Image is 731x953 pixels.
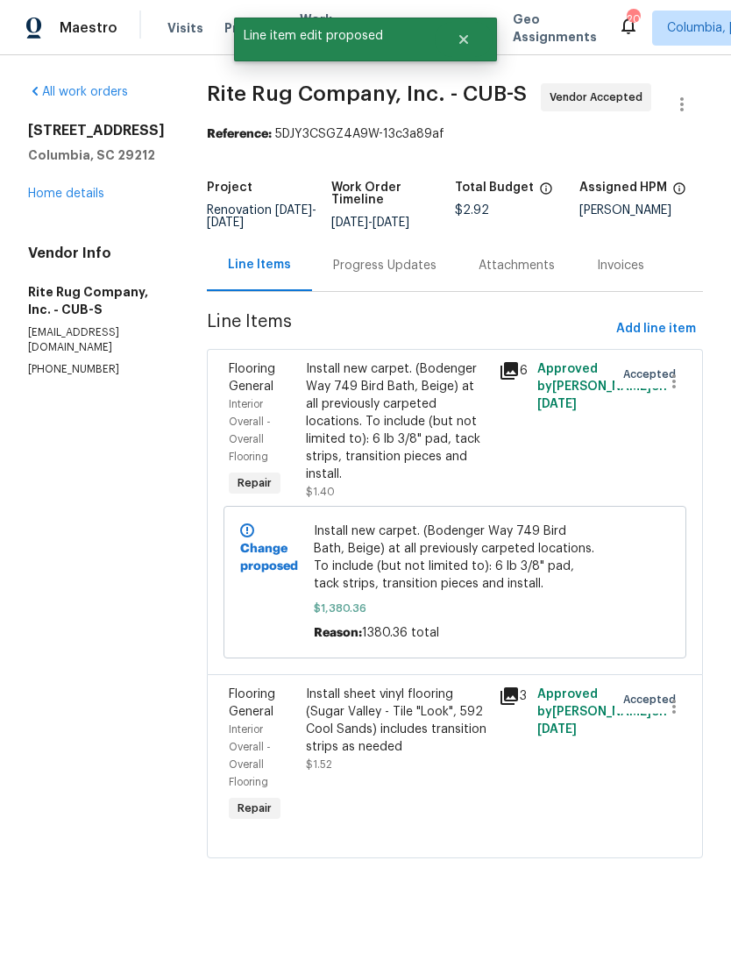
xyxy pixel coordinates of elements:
[362,627,439,639] span: 1380.36 total
[207,204,316,229] span: -
[229,688,275,718] span: Flooring General
[623,366,683,383] span: Accepted
[28,362,165,377] p: [PHONE_NUMBER]
[455,204,489,217] span: $2.92
[537,723,577,736] span: [DATE]
[167,19,203,37] span: Visits
[28,122,165,139] h2: [STREET_ADDRESS]
[373,217,409,229] span: [DATE]
[28,283,165,318] h5: Rite Rug Company, Inc. - CUB-S
[499,360,527,381] div: 6
[455,181,534,194] h5: Total Budget
[231,474,279,492] span: Repair
[314,627,362,639] span: Reason:
[616,318,696,340] span: Add line item
[314,523,597,593] span: Install new carpet. (Bodenger Way 749 Bird Bath, Beige) at all previously carpeted locations. To ...
[597,257,644,274] div: Invoices
[207,125,703,143] div: 5DJY3CSGZ4A9W-13c3a89af
[550,89,649,106] span: Vendor Accepted
[306,686,488,756] div: Install sheet vinyl flooring (Sugar Valley - Tile "Look", 592 Cool Sands) includes transition str...
[579,204,704,217] div: [PERSON_NAME]
[331,217,409,229] span: -
[207,313,609,345] span: Line Items
[207,128,272,140] b: Reference:
[28,325,165,355] p: [EMAIL_ADDRESS][DOMAIN_NAME]
[306,759,332,770] span: $1.52
[275,204,312,217] span: [DATE]
[499,686,527,707] div: 3
[539,181,553,204] span: The total cost of line items that have been proposed by Opendoor. This sum includes line items th...
[240,543,298,573] b: Change proposed
[627,11,639,28] div: 20
[28,188,104,200] a: Home details
[229,724,271,787] span: Interior Overall - Overall Flooring
[231,800,279,817] span: Repair
[28,86,128,98] a: All work orders
[229,399,271,462] span: Interior Overall - Overall Flooring
[28,146,165,164] h5: Columbia, SC 29212
[228,256,291,274] div: Line Items
[306,487,335,497] span: $1.40
[435,22,493,57] button: Close
[28,245,165,262] h4: Vendor Info
[479,257,555,274] div: Attachments
[207,217,244,229] span: [DATE]
[234,18,435,54] span: Line item edit proposed
[207,83,527,104] span: Rite Rug Company, Inc. - CUB-S
[537,363,667,410] span: Approved by [PERSON_NAME] on
[609,313,703,345] button: Add line item
[300,11,344,46] span: Work Orders
[672,181,686,204] span: The hpm assigned to this work order.
[579,181,667,194] h5: Assigned HPM
[314,600,597,617] span: $1,380.36
[537,688,667,736] span: Approved by [PERSON_NAME] on
[207,181,252,194] h5: Project
[333,257,436,274] div: Progress Updates
[207,204,316,229] span: Renovation
[224,19,279,37] span: Projects
[60,19,117,37] span: Maestro
[513,11,597,46] span: Geo Assignments
[306,360,488,483] div: Install new carpet. (Bodenger Way 749 Bird Bath, Beige) at all previously carpeted locations. To ...
[229,363,275,393] span: Flooring General
[537,398,577,410] span: [DATE]
[331,217,368,229] span: [DATE]
[623,691,683,708] span: Accepted
[331,181,456,206] h5: Work Order Timeline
